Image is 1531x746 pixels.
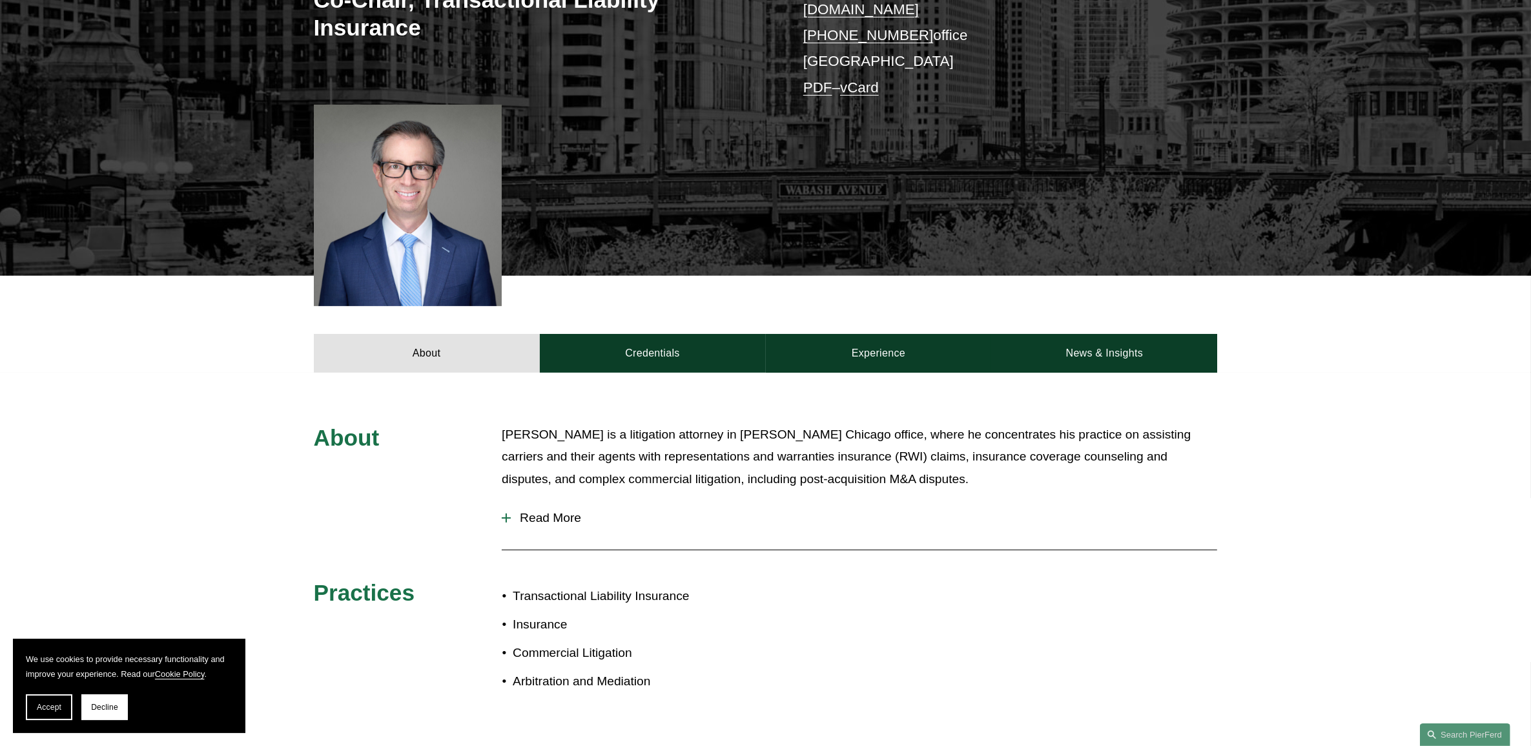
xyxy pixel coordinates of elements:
[314,580,415,605] span: Practices
[540,334,766,373] a: Credentials
[81,694,128,720] button: Decline
[91,703,118,712] span: Decline
[26,694,72,720] button: Accept
[314,425,380,450] span: About
[513,642,765,665] p: Commercial Litigation
[1420,723,1510,746] a: Search this site
[155,669,205,679] a: Cookie Policy
[513,670,765,693] p: Arbitration and Mediation
[26,652,232,681] p: We use cookies to provide necessary functionality and improve your experience. Read our .
[513,585,765,608] p: Transactional Liability Insurance
[803,79,832,96] a: PDF
[502,501,1217,535] button: Read More
[13,639,245,733] section: Cookie banner
[511,511,1217,525] span: Read More
[37,703,61,712] span: Accept
[314,334,540,373] a: About
[840,79,879,96] a: vCard
[803,27,934,43] a: [PHONE_NUMBER]
[502,424,1217,491] p: [PERSON_NAME] is a litigation attorney in [PERSON_NAME] Chicago office, where he concentrates his...
[766,334,992,373] a: Experience
[513,614,765,636] p: Insurance
[991,334,1217,373] a: News & Insights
